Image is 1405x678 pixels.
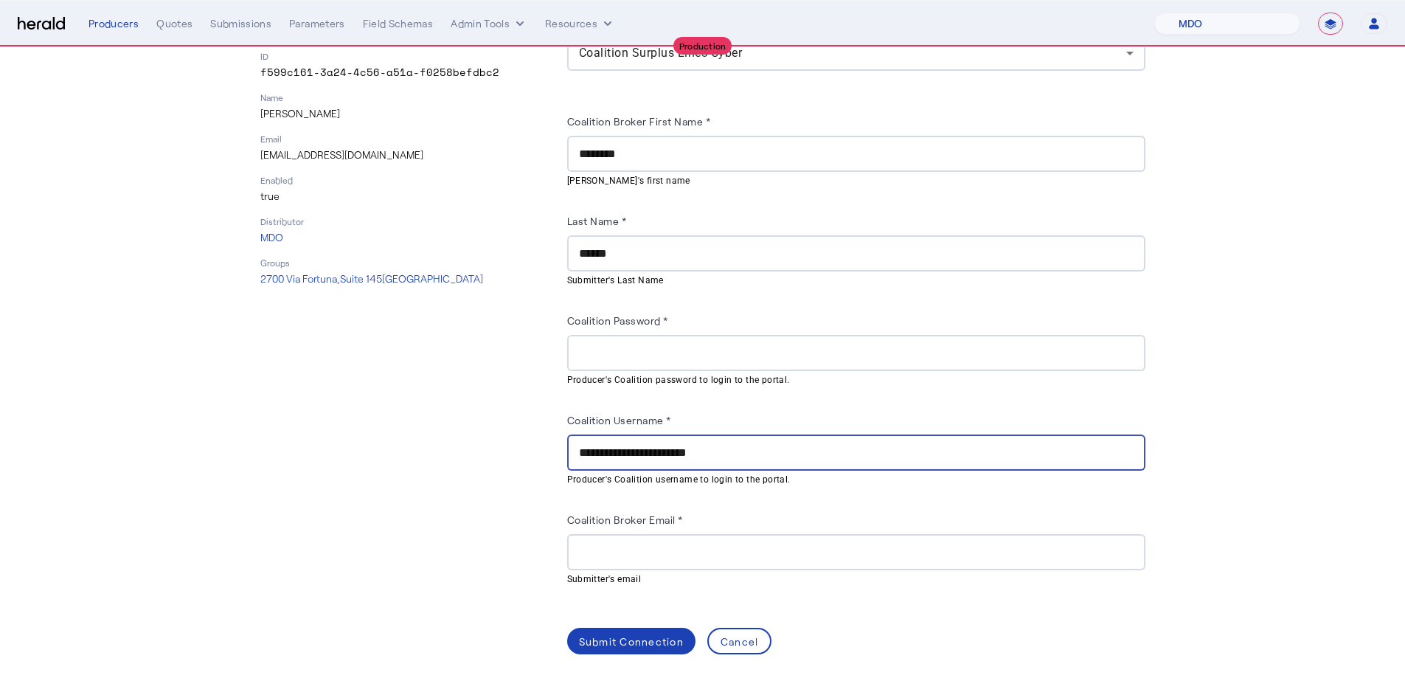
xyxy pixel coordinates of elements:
[260,91,549,103] p: Name
[567,271,1137,288] mat-hint: Submitter's Last Name
[260,50,549,62] p: ID
[89,16,139,31] div: Producers
[545,16,615,31] button: Resources dropdown menu
[567,628,695,654] button: Submit Connection
[707,628,772,654] button: Cancel
[260,215,549,227] p: Distributor
[260,65,549,80] p: f599c161-3a24-4c56-a51a-f0258befdbc2
[579,634,684,649] div: Submit Connection
[260,133,549,145] p: Email
[260,189,549,204] p: true
[289,16,345,31] div: Parameters
[156,16,192,31] div: Quotes
[567,314,668,327] label: Coalition Password *
[567,570,1137,587] mat-hint: Submitter's email
[260,272,483,285] span: 2700 Via Fortuna, Suite 145 [GEOGRAPHIC_DATA]
[567,471,1137,487] mat-hint: Producer's Coalition username to login to the portal.
[210,16,271,31] div: Submissions
[567,215,627,227] label: Last Name *
[260,106,549,121] p: [PERSON_NAME]
[567,414,671,426] label: Coalition Username *
[260,257,549,269] p: Groups
[673,37,732,55] div: Production
[567,172,1137,188] mat-hint: [PERSON_NAME]'s first name
[567,513,683,526] label: Coalition Broker Email *
[579,46,743,60] span: Coalition Surplus Lines Cyber
[721,634,759,649] div: Cancel
[260,148,549,162] p: [EMAIL_ADDRESS][DOMAIN_NAME]
[567,371,1137,387] mat-hint: Producer's Coalition password to login to the portal.
[567,115,711,128] label: Coalition Broker First Name *
[451,16,527,31] button: internal dropdown menu
[18,17,65,31] img: Herald Logo
[363,16,434,31] div: Field Schemas
[260,174,549,186] p: Enabled
[260,230,549,245] p: MDO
